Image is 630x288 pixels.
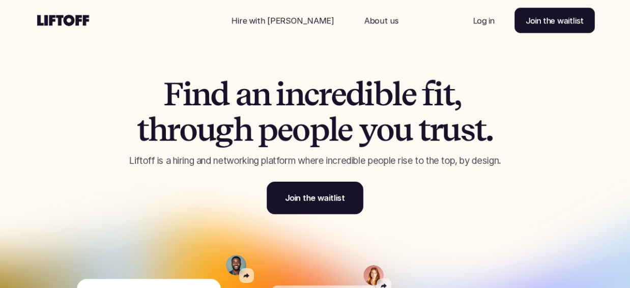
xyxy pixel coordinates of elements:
span: o [292,112,309,148]
span: n [191,76,210,112]
span: i [276,76,285,112]
span: p [258,112,277,148]
span: e [337,112,353,148]
a: Nav Link [352,8,411,33]
span: n [285,76,304,112]
p: About us [364,14,398,26]
span: . [485,112,493,148]
span: o [376,112,393,148]
span: r [429,112,442,148]
span: f [422,76,434,112]
span: , [454,76,461,112]
span: s [460,112,474,148]
span: l [392,76,401,112]
span: e [277,112,293,148]
span: i [434,76,443,112]
p: Hire with [PERSON_NAME] [232,14,334,26]
span: u [441,112,460,148]
span: i [183,76,192,112]
span: c [304,76,319,112]
span: p [309,112,329,148]
p: Log in [473,14,495,26]
p: Liftoff is a hiring and networking platform where incredible people rise to the top, by design. [99,154,531,167]
span: y [359,112,377,148]
span: t [137,112,148,148]
span: r [319,76,331,112]
a: Nav Link [219,8,346,33]
span: t [474,112,485,148]
span: b [374,76,392,112]
span: d [210,76,229,112]
span: d [346,76,364,112]
span: l [329,112,337,148]
a: Join the waitlist [514,8,595,33]
span: e [331,76,346,112]
span: u [393,112,412,148]
span: u [196,112,215,148]
span: a [235,76,251,112]
span: i [364,76,374,112]
span: h [233,112,252,148]
span: g [215,112,233,148]
span: t [418,112,429,148]
a: Nav Link [461,8,507,33]
a: Join the waitlist [267,182,363,214]
span: o [179,112,196,148]
span: h [148,112,167,148]
span: t [443,76,454,112]
span: e [401,76,416,112]
span: n [251,76,270,112]
span: r [167,112,179,148]
p: Join the waitlist [285,192,345,204]
p: Join the waitlist [526,14,584,26]
span: F [163,76,183,112]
